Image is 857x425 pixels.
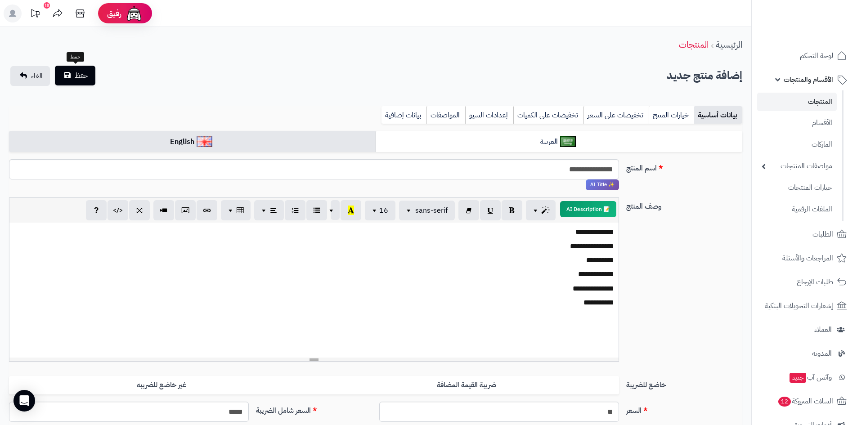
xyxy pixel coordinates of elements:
[513,106,583,124] a: تخفيضات على الكميات
[790,373,806,383] span: جديد
[694,106,742,124] a: بيانات أساسية
[814,323,832,336] span: العملاء
[623,159,746,174] label: اسم المنتج
[67,52,84,62] div: حفظ
[107,8,121,19] span: رفيق
[716,38,742,51] a: الرئيسية
[797,276,833,288] span: طلبات الإرجاع
[415,205,448,216] span: sans-serif
[314,376,619,394] label: ضريبة القيمة المضافة
[757,200,837,219] a: الملفات الرقمية
[784,73,833,86] span: الأقسام والمنتجات
[31,71,43,81] span: الغاء
[757,45,852,67] a: لوحة التحكم
[426,106,465,124] a: المواصفات
[757,247,852,269] a: المراجعات والأسئلة
[789,371,832,384] span: وآتس آب
[399,201,455,220] button: sans-serif
[757,113,837,133] a: الأقسام
[13,390,35,412] div: Open Intercom Messenger
[757,390,852,412] a: السلات المتروكة12
[757,224,852,245] a: الطلبات
[560,136,576,147] img: العربية
[649,106,694,124] a: خيارات المنتج
[75,70,88,81] span: حفظ
[757,135,837,154] a: الماركات
[757,343,852,364] a: المدونة
[757,319,852,340] a: العملاء
[667,67,742,85] h2: إضافة منتج جديد
[586,179,619,190] span: انقر لاستخدام رفيقك الذكي
[55,66,95,85] button: حفظ
[365,201,395,220] button: 16
[757,271,852,293] a: طلبات الإرجاع
[583,106,649,124] a: تخفيضات على السعر
[125,4,143,22] img: ai-face.png
[765,300,833,312] span: إشعارات التحويلات البنكية
[197,136,212,147] img: English
[623,402,746,416] label: السعر
[381,106,426,124] a: بيانات إضافية
[623,376,746,390] label: خاضع للضريبة
[757,295,852,317] a: إشعارات التحويلات البنكية
[252,402,376,416] label: السعر شامل الضريبة
[379,205,388,216] span: 16
[800,49,833,62] span: لوحة التحكم
[465,106,513,124] a: إعدادات السيو
[812,228,833,241] span: الطلبات
[9,131,376,153] a: English
[782,252,833,264] span: المراجعات والأسئلة
[796,7,848,26] img: logo-2.png
[757,157,837,176] a: مواصفات المنتجات
[44,2,50,9] div: 10
[757,93,837,111] a: المنتجات
[623,197,746,212] label: وصف المنتج
[24,4,46,25] a: تحديثات المنصة
[10,66,50,86] a: الغاء
[778,396,791,407] span: 12
[757,367,852,388] a: وآتس آبجديد
[777,395,833,407] span: السلات المتروكة
[679,38,709,51] a: المنتجات
[9,376,314,394] label: غير خاضع للضريبه
[757,178,837,197] a: خيارات المنتجات
[376,131,742,153] a: العربية
[560,201,616,217] button: 📝 AI Description
[812,347,832,360] span: المدونة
